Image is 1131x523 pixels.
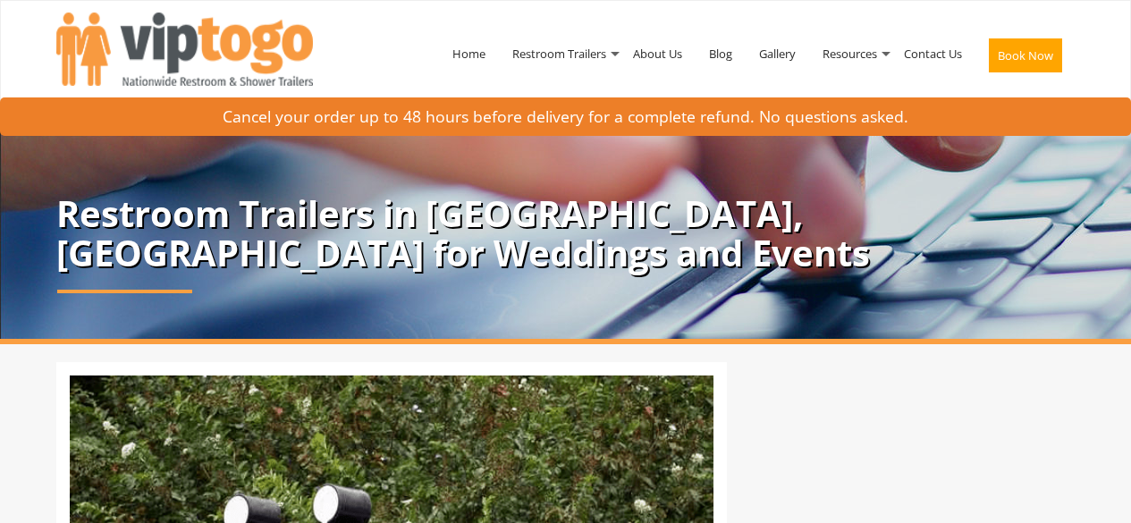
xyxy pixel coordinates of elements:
a: Contact Us [890,7,975,100]
a: Blog [696,7,746,100]
img: VIPTOGO [56,13,313,86]
a: Gallery [746,7,809,100]
p: Restroom Trailers in [GEOGRAPHIC_DATA], [GEOGRAPHIC_DATA] for Weddings and Events [56,194,1076,273]
a: Book Now [975,7,1076,111]
button: Book Now [989,38,1062,72]
a: Resources [809,7,890,100]
a: Restroom Trailers [499,7,620,100]
a: About Us [620,7,696,100]
a: Home [439,7,499,100]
